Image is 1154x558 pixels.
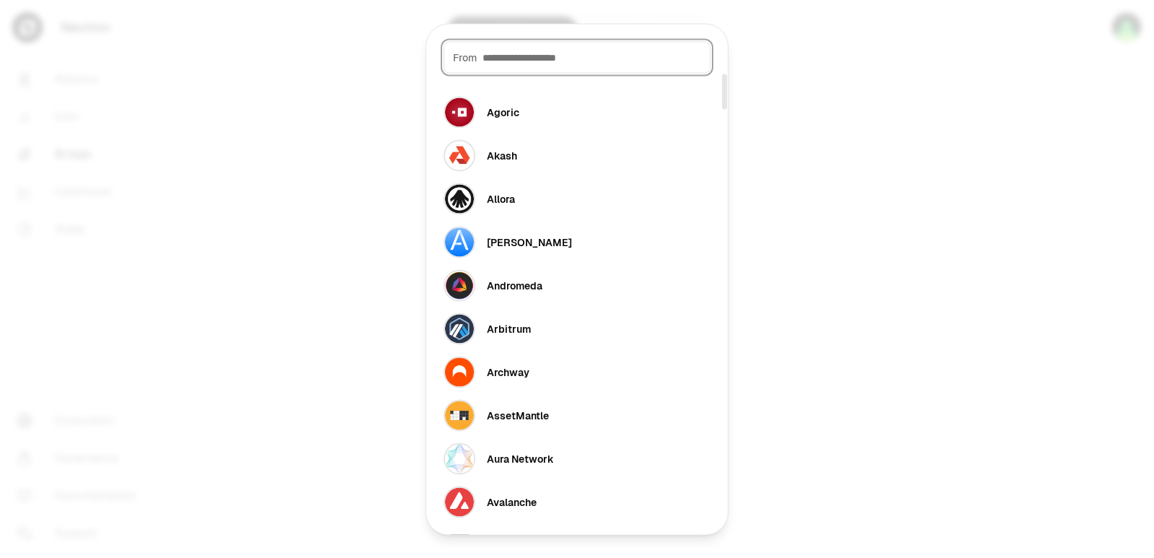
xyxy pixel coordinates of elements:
button: Arbitrum LogoArbitrum [435,307,719,350]
img: Aura Network Logo [444,443,475,474]
button: Agoric LogoAgoric [435,90,719,134]
img: Arbitrum Logo [444,313,475,344]
div: Avalanche [487,494,537,509]
div: Agoric [487,105,519,119]
div: Andromeda [487,278,542,292]
button: AssetMantle LogoAssetMantle [435,393,719,437]
img: AssetMantle Logo [444,399,475,431]
button: Allora LogoAllora [435,177,719,220]
img: Archway Logo [444,356,475,388]
img: Allora Logo [444,183,475,214]
button: Aura Network LogoAura Network [435,437,719,480]
span: From [453,50,477,64]
button: Archway LogoArchway [435,350,719,393]
div: Arbitrum [487,321,531,336]
button: Avalanche LogoAvalanche [435,480,719,523]
div: [PERSON_NAME] [487,235,572,249]
img: Agoric Logo [444,96,475,128]
button: Andromeda LogoAndromeda [435,263,719,307]
div: Allora [487,191,515,206]
div: AssetMantle [487,408,549,422]
div: Aura Network [487,451,554,466]
div: Akash [487,148,517,162]
div: Archway [487,365,529,379]
button: Akash LogoAkash [435,134,719,177]
img: Althea Logo [444,226,475,258]
img: Avalanche Logo [444,486,475,518]
button: Althea Logo[PERSON_NAME] [435,220,719,263]
img: Andromeda Logo [444,269,475,301]
img: Akash Logo [444,139,475,171]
